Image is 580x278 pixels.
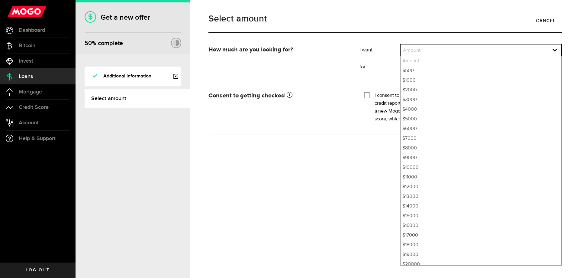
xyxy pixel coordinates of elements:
[19,58,33,64] span: Invest
[19,136,56,141] span: Help & Support
[401,124,561,134] li: $6000
[5,2,23,21] button: Open LiveChat chat widget
[401,143,561,153] li: $8000
[401,163,561,172] li: $10000
[401,76,561,85] li: $1000
[401,201,561,211] li: $14000
[401,66,561,76] li: $500
[401,95,561,105] li: $3000
[401,182,561,192] li: $12000
[85,38,123,49] div: % complete
[401,85,561,95] li: $2000
[530,14,562,27] a: Cancel
[85,13,181,22] h1: Get a new offer
[401,56,561,66] li: Amount
[208,47,293,53] strong: How much are you looking for?
[19,89,42,95] span: Mortgage
[19,105,49,110] span: Credit Score
[359,64,400,71] label: for
[208,93,292,99] strong: Consent to getting checked
[401,211,561,221] li: $15000
[359,47,400,54] label: I want
[85,67,181,86] a: Additional information
[401,153,561,163] li: $9000
[208,14,562,23] h1: Select amount
[364,92,370,98] input: I consent to Mogo using my personal information to get a credit score or report from a credit rep...
[401,172,561,182] li: $11000
[401,231,561,240] li: $17000
[26,268,50,272] span: Log out
[85,40,92,47] span: 50
[19,120,39,126] span: Account
[19,28,45,33] span: Dashboard
[19,74,33,79] span: Loans
[401,105,561,114] li: $4000
[401,114,561,124] li: $5000
[401,44,561,56] a: expand select
[401,250,561,260] li: $19000
[401,192,561,201] li: $13000
[19,43,35,48] span: Bitcoin
[375,92,557,123] label: I consent to Mogo using my personal information to get a credit score or report from a credit rep...
[401,134,561,143] li: $7000
[401,260,561,269] li: $20000
[85,89,190,108] a: Select amount
[401,221,561,231] li: $16000
[401,240,561,250] li: $18000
